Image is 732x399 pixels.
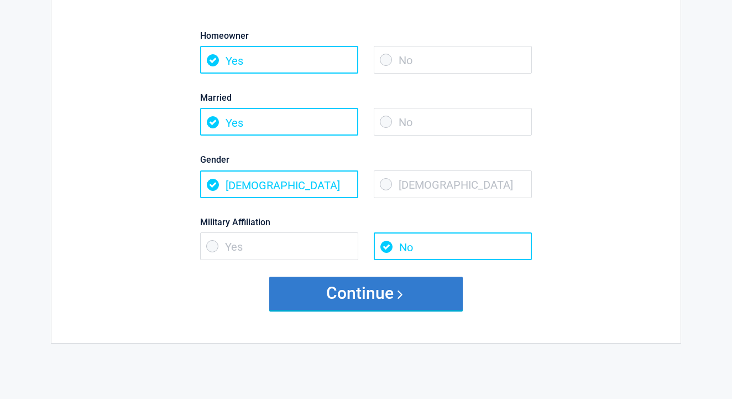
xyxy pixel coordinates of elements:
[269,277,463,310] button: Continue
[200,46,358,74] span: Yes
[374,108,532,136] span: No
[200,108,358,136] span: Yes
[200,152,532,167] label: Gender
[200,170,358,198] span: [DEMOGRAPHIC_DATA]
[374,170,532,198] span: [DEMOGRAPHIC_DATA]
[200,215,532,230] label: Military Affiliation
[374,46,532,74] span: No
[374,232,532,260] span: No
[200,28,532,43] label: Homeowner
[200,90,532,105] label: Married
[200,232,358,260] span: Yes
